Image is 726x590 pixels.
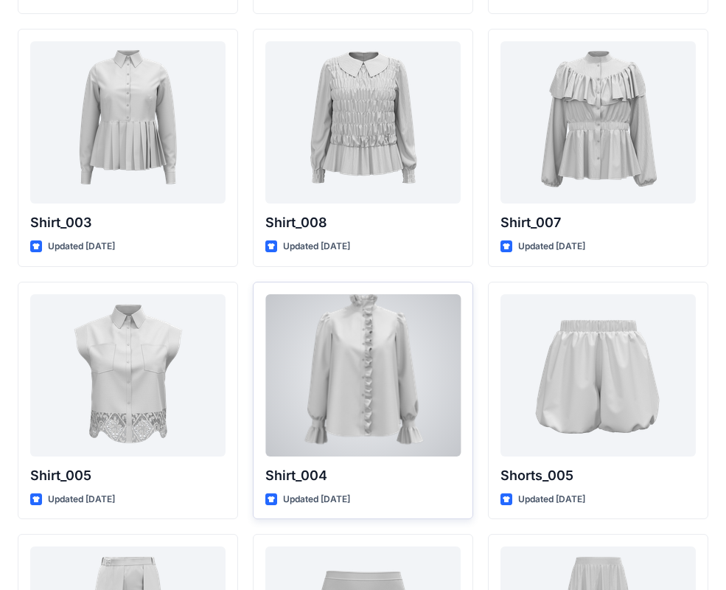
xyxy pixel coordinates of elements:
a: Shirt_003 [30,41,226,204]
p: Updated [DATE] [283,492,350,507]
p: Shirt_007 [500,212,696,233]
a: Shirt_004 [265,294,461,457]
a: Shirt_008 [265,41,461,204]
a: Shirt_005 [30,294,226,457]
p: Shirt_004 [265,465,461,486]
p: Updated [DATE] [48,239,115,254]
p: Shorts_005 [500,465,696,486]
p: Shirt_003 [30,212,226,233]
p: Updated [DATE] [518,239,585,254]
a: Shirt_007 [500,41,696,204]
p: Updated [DATE] [48,492,115,507]
a: Shorts_005 [500,294,696,457]
p: Shirt_005 [30,465,226,486]
p: Updated [DATE] [283,239,350,254]
p: Updated [DATE] [518,492,585,507]
p: Shirt_008 [265,212,461,233]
